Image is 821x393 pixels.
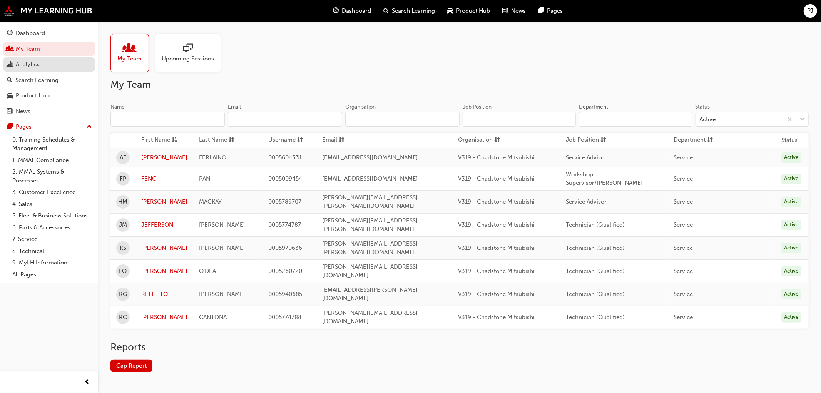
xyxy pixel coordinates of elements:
span: Email [322,135,337,145]
span: sessionType_ONLINE_URL-icon [183,43,193,54]
span: Technician (Qualified) [566,221,625,228]
span: Department [674,135,706,145]
a: news-iconNews [497,3,532,19]
span: search-icon [384,6,389,16]
span: V319 - Chadstone Mitsubishi [458,175,535,182]
span: KS [120,244,126,253]
a: mmal [4,6,92,16]
div: Active [781,174,801,184]
a: 2. MMAL Systems & Processes [9,166,95,186]
span: Service [674,198,693,205]
span: Technician (Qualified) [566,314,625,321]
button: Last Namesorting-icon [199,135,241,145]
span: car-icon [7,92,13,99]
a: Product Hub [3,89,95,103]
a: 7. Service [9,233,95,245]
span: V319 - Chadstone Mitsubishi [458,221,535,228]
span: Dashboard [342,7,371,15]
span: 0005940685 [268,291,302,298]
span: News [512,7,526,15]
span: Username [268,135,296,145]
span: RG [119,290,127,299]
span: Service Advisor [566,154,607,161]
a: 1. MMAL Compliance [9,154,95,166]
span: Technician (Qualified) [566,291,625,298]
span: car-icon [448,6,453,16]
span: down-icon [800,115,805,125]
a: Gap Report [110,360,152,372]
span: pages-icon [7,124,13,130]
span: Workshop Supervisor/[PERSON_NAME] [566,171,643,187]
span: sorting-icon [229,135,234,145]
a: Upcoming Sessions [155,34,227,72]
button: Job Positionsorting-icon [566,135,608,145]
div: Name [110,103,125,111]
a: Analytics [3,57,95,72]
span: asc-icon [172,135,177,145]
a: Search Learning [3,73,95,87]
div: Status [696,103,710,111]
span: sorting-icon [600,135,606,145]
a: Dashboard [3,26,95,40]
div: Active [781,243,801,253]
a: guage-iconDashboard [327,3,378,19]
span: O'DEA [199,268,216,274]
button: PJ [804,4,817,18]
span: guage-icon [333,6,339,16]
span: sorting-icon [707,135,713,145]
span: Service [674,175,693,182]
span: chart-icon [7,61,13,68]
span: guage-icon [7,30,13,37]
a: pages-iconPages [532,3,569,19]
span: [PERSON_NAME] [199,244,245,251]
a: search-iconSearch Learning [378,3,441,19]
span: [PERSON_NAME] [199,221,245,228]
span: HM [119,197,128,206]
a: My Team [3,42,95,56]
span: 0005260720 [268,268,302,274]
a: [PERSON_NAME] [141,267,187,276]
div: Organisation [345,103,376,111]
span: FP [120,174,126,183]
span: [PERSON_NAME][EMAIL_ADDRESS][DOMAIN_NAME] [322,263,418,279]
span: PJ [808,7,814,15]
h2: Reports [110,341,809,353]
input: Organisation [345,112,460,127]
span: Service [674,154,693,161]
span: prev-icon [85,378,90,387]
span: V319 - Chadstone Mitsubishi [458,291,535,298]
div: Active [781,289,801,299]
span: CANTONA [199,314,227,321]
a: All Pages [9,269,95,281]
input: Job Position [463,112,576,127]
span: 0005789707 [268,198,301,205]
div: Product Hub [16,91,50,100]
th: Status [781,136,798,145]
span: 0005604331 [268,154,302,161]
div: Dashboard [16,29,45,38]
span: sorting-icon [339,135,344,145]
a: 3. Customer Excellence [9,186,95,198]
span: [EMAIL_ADDRESS][PERSON_NAME][DOMAIN_NAME] [322,286,418,302]
a: News [3,104,95,119]
span: Last Name [199,135,227,145]
div: Department [579,103,608,111]
span: V319 - Chadstone Mitsubishi [458,268,535,274]
button: Organisationsorting-icon [458,135,500,145]
div: Active [781,266,801,276]
span: [PERSON_NAME][EMAIL_ADDRESS][PERSON_NAME][DOMAIN_NAME] [322,240,418,256]
input: Email [228,112,342,127]
div: Pages [16,122,32,131]
a: [PERSON_NAME] [141,197,187,206]
a: 8. Technical [9,245,95,257]
span: Service [674,221,693,228]
span: 0005009454 [268,175,302,182]
div: Analytics [16,60,40,69]
span: up-icon [87,122,92,132]
span: FERLAINO [199,154,226,161]
span: JM [119,221,127,229]
span: sorting-icon [297,135,303,145]
div: Search Learning [15,76,59,85]
span: Service Advisor [566,198,607,205]
a: REFELITO [141,290,187,299]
